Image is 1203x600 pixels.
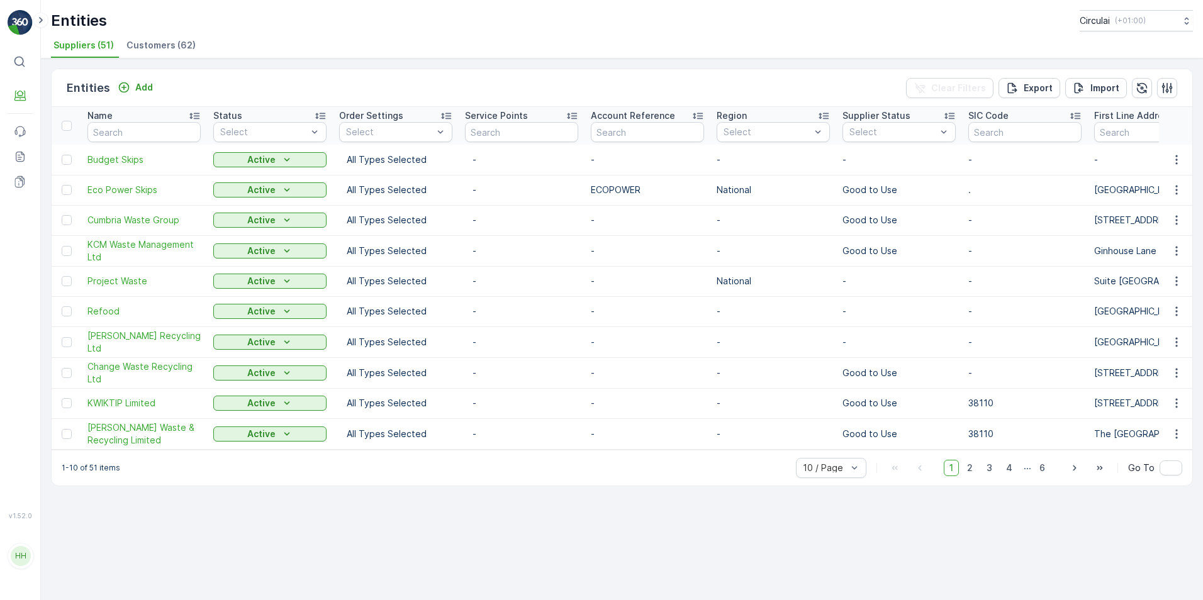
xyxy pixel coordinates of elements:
a: KWIKTIP Limited [87,397,201,409]
a: KCM Waste Management Ltd [87,238,201,264]
p: - [473,428,571,440]
span: 1 [944,460,959,476]
p: SIC Code [968,109,1009,122]
p: Active [247,367,276,379]
p: - [591,397,704,409]
p: Good to Use [842,367,956,379]
p: All Types Selected [347,153,445,166]
button: HH [8,522,33,590]
a: Keenan Recycling Ltd [87,330,201,355]
p: All Types Selected [347,245,445,257]
p: National [717,275,830,287]
button: Active [213,365,327,381]
p: Active [247,275,276,287]
p: - [717,367,830,379]
p: Status [213,109,242,122]
p: - [591,428,704,440]
p: Select [220,126,307,138]
p: - [717,428,830,440]
div: Toggle Row Selected [62,337,72,347]
p: Active [247,184,276,196]
p: - [842,275,956,287]
a: Change Waste Recycling Ltd [87,360,201,386]
p: Active [247,305,276,318]
p: All Types Selected [347,336,445,348]
span: 3 [981,460,998,476]
button: Active [213,304,327,319]
p: Account Reference [591,109,675,122]
p: Good to Use [842,428,956,440]
p: Circulai [1080,14,1110,27]
p: Good to Use [842,397,956,409]
p: All Types Selected [347,397,445,409]
p: Select [346,126,433,138]
p: - [473,245,571,257]
p: - [473,214,571,226]
p: All Types Selected [347,305,445,318]
div: Toggle Row Selected [62,215,72,225]
p: - [842,336,956,348]
p: Good to Use [842,214,956,226]
p: - [591,245,704,257]
p: 38110 [968,428,1082,440]
span: Suppliers (51) [53,39,114,52]
p: Good to Use [842,245,956,257]
button: Export [999,78,1060,98]
button: Circulai(+01:00) [1080,10,1193,31]
p: - [842,305,956,318]
p: Select [724,126,810,138]
span: Go To [1128,462,1155,474]
p: Export [1024,82,1053,94]
p: - [473,397,571,409]
p: Service Points [465,109,528,122]
p: - [591,275,704,287]
p: Clear Filters [931,82,986,94]
span: Customers (62) [126,39,196,52]
img: logo [8,10,33,35]
span: [PERSON_NAME] Recycling Ltd [87,330,201,355]
span: [PERSON_NAME] Waste & Recycling Limited [87,421,201,447]
input: Search [87,122,201,142]
p: - [968,275,1082,287]
p: All Types Selected [347,428,445,440]
p: - [717,305,830,318]
p: Add [135,81,153,94]
p: All Types Selected [347,214,445,226]
p: Region [717,109,747,122]
div: HH [11,546,31,566]
p: - [968,153,1082,166]
span: 2 [961,460,978,476]
p: - [591,336,704,348]
div: Toggle Row Selected [62,276,72,286]
button: Active [213,396,327,411]
div: Toggle Row Selected [62,429,72,439]
div: Toggle Row Selected [62,368,72,378]
p: - [717,397,830,409]
p: All Types Selected [347,367,445,379]
p: Active [247,153,276,166]
button: Active [213,426,327,442]
p: ECOPOWER [591,184,704,196]
p: - [968,214,1082,226]
p: Good to Use [842,184,956,196]
p: - [717,153,830,166]
a: Project Waste [87,275,201,287]
p: - [968,367,1082,379]
p: 1-10 of 51 items [62,463,120,473]
span: Eco Power Skips [87,184,201,196]
div: Toggle Row Selected [62,306,72,316]
span: v 1.52.0 [8,512,33,519]
p: - [473,367,571,379]
input: Search [968,122,1082,142]
p: Active [247,428,276,440]
p: Name [87,109,113,122]
p: - [473,336,571,348]
p: Supplier Status [842,109,910,122]
button: Import [1065,78,1127,98]
button: Active [213,335,327,350]
p: - [717,336,830,348]
button: Clear Filters [906,78,993,98]
p: - [473,184,571,196]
